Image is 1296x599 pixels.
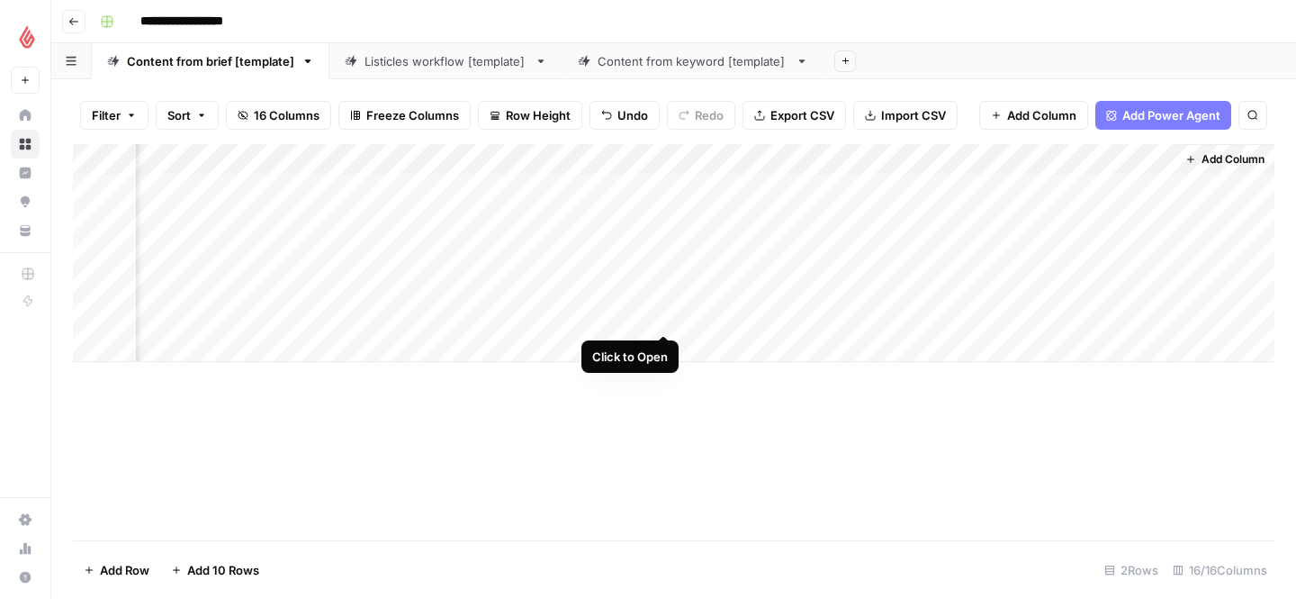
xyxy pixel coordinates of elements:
div: 2 Rows [1097,556,1165,585]
a: Content from keyword [template] [562,43,823,79]
span: Freeze Columns [366,106,459,124]
span: Redo [695,106,724,124]
button: Sort [156,101,219,130]
button: Import CSV [853,101,958,130]
div: Listicles workflow [template] [364,52,527,70]
a: Content from brief [template] [92,43,329,79]
div: Click to Open [592,348,668,366]
button: Workspace: Lightspeed [11,14,40,59]
button: Add Column [979,101,1088,130]
a: Settings [11,505,40,534]
span: Import CSV [881,106,946,124]
a: Insights [11,159,40,187]
button: Undo [589,101,660,130]
button: Redo [667,101,735,130]
button: Row Height [478,101,582,130]
span: 16 Columns [254,106,319,124]
a: Browse [11,130,40,159]
a: Listicles workflow [template] [329,43,562,79]
div: Content from brief [template] [127,52,294,70]
span: Export CSV [770,106,834,124]
div: 16/16 Columns [1165,556,1274,585]
button: Freeze Columns [338,101,471,130]
span: Row Height [506,106,571,124]
button: Add Power Agent [1095,101,1231,130]
a: Usage [11,534,40,563]
a: Home [11,101,40,130]
button: Add Column [1178,148,1272,171]
span: Add 10 Rows [187,561,259,579]
button: Export CSV [742,101,846,130]
span: Add Column [1201,151,1264,168]
span: Sort [167,106,191,124]
div: Content from keyword [template] [598,52,788,70]
button: 16 Columns [226,101,331,130]
span: Undo [617,106,648,124]
span: Add Row [100,561,149,579]
button: Add 10 Rows [160,556,270,585]
a: Your Data [11,216,40,245]
button: Add Row [73,556,160,585]
span: Filter [92,106,121,124]
button: Filter [80,101,148,130]
button: Help + Support [11,563,40,592]
span: Add Column [1007,106,1076,124]
a: Opportunities [11,187,40,216]
span: Add Power Agent [1122,106,1220,124]
img: Lightspeed Logo [11,21,43,53]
